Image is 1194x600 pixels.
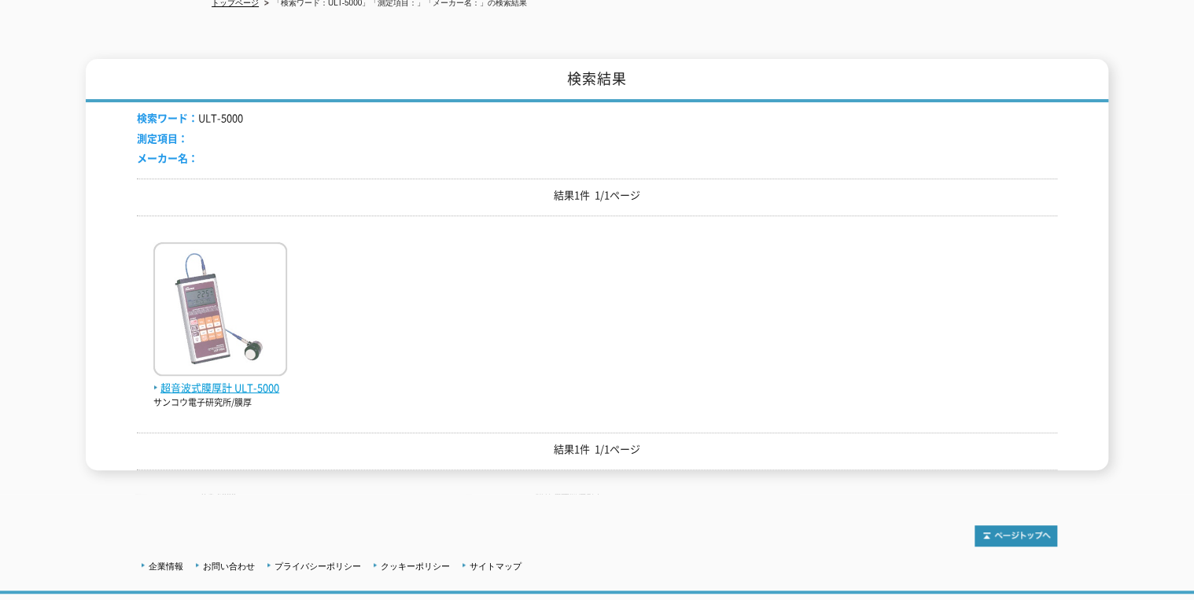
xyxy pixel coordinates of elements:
[153,380,287,396] span: 超音波式膜厚計 ULT-5000
[86,59,1108,102] h1: 検索結果
[153,242,287,380] img: ULT-5000
[203,561,255,571] a: お問い合わせ
[275,561,361,571] a: プライバシーポリシー
[381,561,450,571] a: クッキーポリシー
[137,110,243,127] li: ULT-5000
[137,187,1057,204] p: 結果1件 1/1ページ
[137,131,188,145] span: 測定項目：
[137,441,1057,458] p: 結果1件 1/1ページ
[149,561,183,571] a: 企業情報
[975,525,1057,547] img: トップページへ
[137,110,198,125] span: 検索ワード：
[153,396,287,410] p: サンコウ電子研究所/膜厚
[137,150,198,165] span: メーカー名：
[153,363,287,396] a: 超音波式膜厚計 ULT-5000
[470,561,521,571] a: サイトマップ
